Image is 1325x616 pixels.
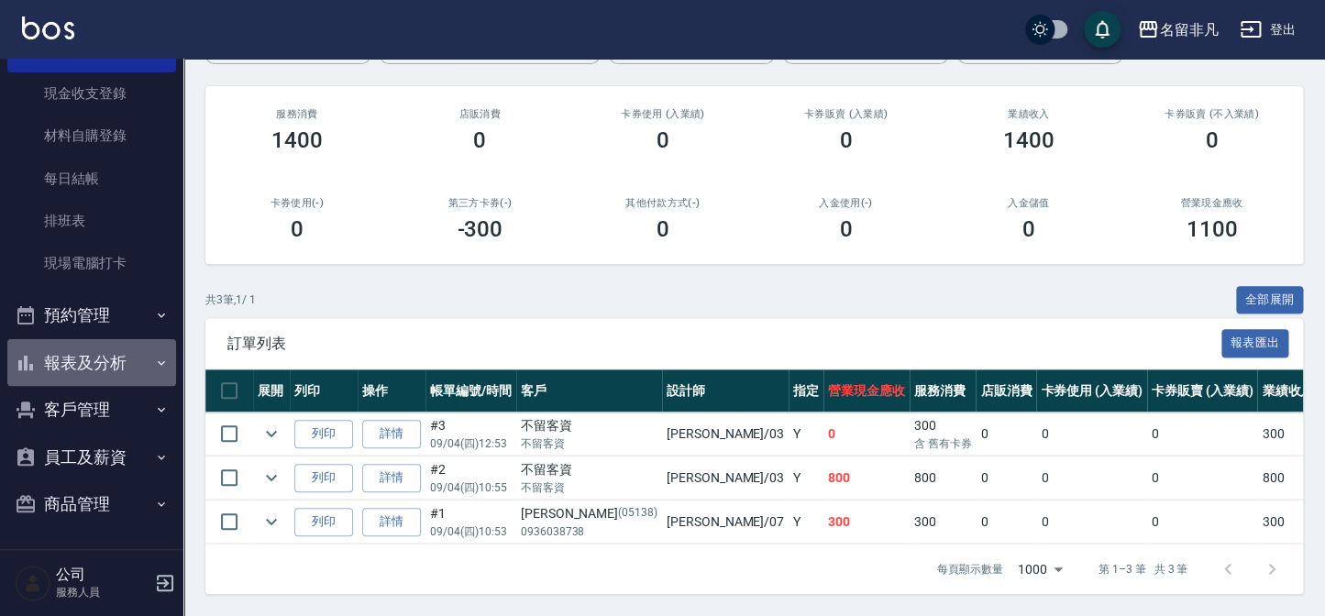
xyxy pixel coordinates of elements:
[1147,500,1258,544] td: 0
[358,369,425,412] th: 操作
[521,435,657,452] p: 不留客資
[976,500,1036,544] td: 0
[290,369,358,412] th: 列印
[362,508,421,536] a: 詳情
[411,197,550,209] h2: 第三方卡券(-)
[976,412,1036,456] td: 0
[7,242,176,284] a: 現場電腦打卡
[618,504,657,523] p: (05138)
[7,115,176,157] a: 材料自購登錄
[7,72,176,115] a: 現金收支登錄
[516,369,662,412] th: 客戶
[521,416,657,435] div: 不留客資
[976,456,1036,500] td: 0
[839,216,852,242] h3: 0
[1236,286,1304,314] button: 全部展開
[1130,11,1225,49] button: 名留非凡
[227,197,367,209] h2: 卡券使用(-)
[294,464,353,492] button: 列印
[291,216,304,242] h3: 0
[823,500,910,544] td: 300
[1036,456,1147,500] td: 0
[521,504,657,523] div: [PERSON_NAME]
[425,412,516,456] td: #3
[959,197,1099,209] h2: 入金儲值
[910,500,977,544] td: 300
[1257,412,1318,456] td: 300
[425,369,516,412] th: 帳單編號/時間
[253,369,290,412] th: 展開
[271,127,323,153] h3: 1400
[789,412,823,456] td: Y
[56,566,149,584] h5: 公司
[593,108,733,120] h2: 卡券使用 (入業績)
[1084,11,1121,48] button: save
[937,561,1003,577] p: 每頁顯示數量
[823,412,910,456] td: 0
[7,339,176,387] button: 報表及分析
[1143,197,1282,209] h2: 營業現金應收
[258,420,285,447] button: expand row
[959,108,1099,120] h2: 業績收入
[294,508,353,536] button: 列印
[976,369,1036,412] th: 店販消費
[411,108,550,120] h2: 店販消費
[823,456,910,500] td: 800
[1003,127,1054,153] h3: 1400
[362,464,421,492] a: 詳情
[1036,369,1147,412] th: 卡券使用 (入業績)
[7,158,176,200] a: 每日結帳
[789,369,823,412] th: 指定
[7,480,176,528] button: 商品管理
[910,456,977,500] td: 800
[258,464,285,491] button: expand row
[227,335,1221,353] span: 訂單列表
[1257,369,1318,412] th: 業績收入
[1099,561,1187,577] p: 第 1–3 筆 共 3 筆
[227,108,367,120] h3: 服務消費
[473,127,486,153] h3: 0
[662,500,789,544] td: [PERSON_NAME] /07
[430,435,512,452] p: 09/04 (四) 12:53
[1022,216,1035,242] h3: 0
[1036,412,1147,456] td: 0
[1221,334,1289,351] a: 報表匯出
[1221,329,1289,357] button: 報表匯出
[362,420,421,448] a: 詳情
[777,108,916,120] h2: 卡券販賣 (入業績)
[521,523,657,540] p: 0936038738
[56,584,149,600] p: 服務人員
[7,291,176,339] button: 預約管理
[777,197,916,209] h2: 入金使用(-)
[205,291,256,308] p: 共 3 筆, 1 / 1
[910,412,977,456] td: 300
[910,369,977,412] th: 服務消費
[657,216,669,242] h3: 0
[425,500,516,544] td: #1
[1036,500,1147,544] td: 0
[521,479,657,496] p: 不留客資
[521,460,657,479] div: 不留客資
[430,523,512,540] p: 09/04 (四) 10:53
[1205,127,1218,153] h3: 0
[914,435,972,452] p: 含 舊有卡券
[457,216,502,242] h3: -300
[1143,108,1282,120] h2: 卡券販賣 (不入業績)
[662,412,789,456] td: [PERSON_NAME] /03
[1257,456,1318,500] td: 800
[662,456,789,500] td: [PERSON_NAME] /03
[430,479,512,496] p: 09/04 (四) 10:55
[15,565,51,601] img: Person
[789,500,823,544] td: Y
[7,434,176,481] button: 員工及薪資
[1232,13,1303,47] button: 登出
[1257,500,1318,544] td: 300
[7,200,176,242] a: 排班表
[1147,369,1258,412] th: 卡券販賣 (入業績)
[839,127,852,153] h3: 0
[22,16,74,39] img: Logo
[425,456,516,500] td: #2
[1010,544,1069,594] div: 1000
[258,508,285,535] button: expand row
[294,420,353,448] button: 列印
